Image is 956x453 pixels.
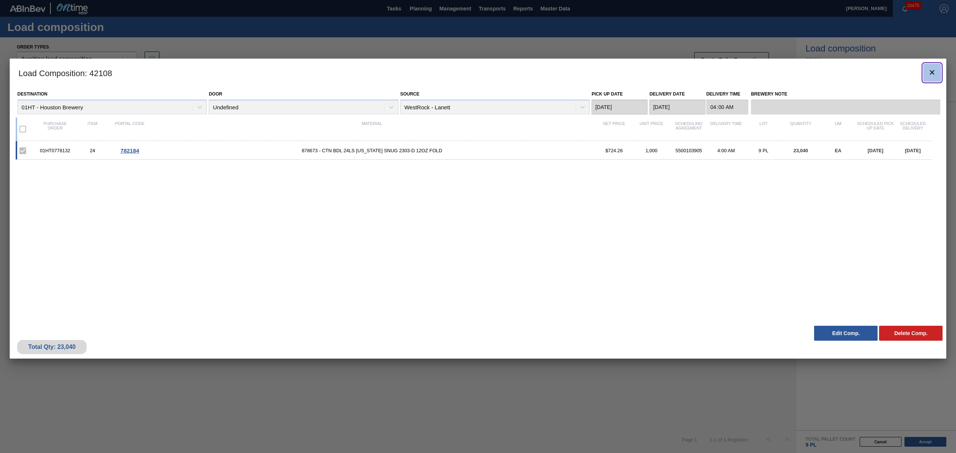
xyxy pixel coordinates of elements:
button: Edit Comp. [814,326,878,341]
div: 9 PL [745,148,782,153]
div: Material [149,121,596,137]
h3: Load Composition : 42108 [10,59,947,87]
div: Scheduled Delivery [894,121,931,137]
div: 1,000 [633,148,670,153]
div: Portal code [111,121,149,137]
div: 4:00 AM [707,148,745,153]
div: Unit Price [633,121,670,137]
label: Delivery Time [706,89,748,100]
div: UM [819,121,857,137]
div: $724.26 [595,148,633,153]
span: 23,040 [794,148,808,153]
label: Brewery Note [751,89,941,100]
div: 01HT0778132 [37,148,74,153]
input: mm/dd/yyyy [592,100,648,115]
div: Scheduling Agreement [670,121,707,137]
div: Go to Order [111,147,149,154]
label: Destination [18,91,47,97]
div: Item [74,121,111,137]
div: Quantity [782,121,819,137]
div: Net Price [595,121,633,137]
div: 24 [74,148,111,153]
label: Delivery Date [649,91,685,97]
div: Delivery Time [707,121,745,137]
span: 782184 [121,147,139,154]
div: 5500103905 [670,148,707,153]
span: 878673 - CTN BDL 24LS TEXAS SNUG 2303-D 12OZ FOLD [149,148,596,153]
input: mm/dd/yyyy [649,100,705,115]
div: Lot [745,121,782,137]
button: Delete Comp. [879,326,943,341]
span: [DATE] [867,148,883,153]
span: [DATE] [905,148,921,153]
div: Total Qty: 23,040 [23,344,81,350]
span: EA [835,148,842,153]
div: Purchase order [37,121,74,137]
div: Scheduled Pick up Date [857,121,894,137]
label: Source [400,91,419,97]
label: Pick up Date [592,91,623,97]
label: Door [209,91,222,97]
